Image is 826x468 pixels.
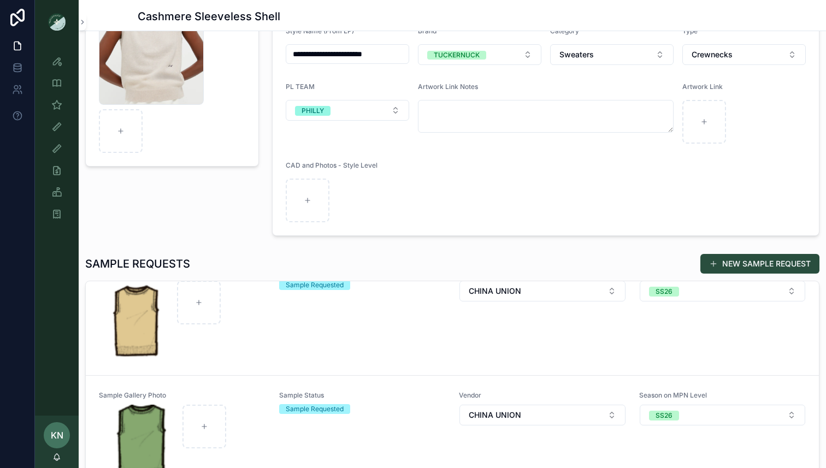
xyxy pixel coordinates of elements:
[640,281,806,301] button: Select Button
[99,281,173,359] img: Screenshot-2025-10-03-at-11.03.22-AM.png
[279,391,446,400] span: Sample Status
[286,404,344,414] div: Sample Requested
[559,49,594,60] span: Sweaters
[51,429,63,442] span: KN
[286,82,315,91] span: PL TEAM
[86,252,819,376] a: Screenshot-2025-10-03-at-11.03.22-AM.pngSample RequestedSelect ButtonSelect Button
[550,44,674,65] button: Select Button
[656,411,672,420] div: SS26
[459,281,626,301] button: Select Button
[99,391,266,400] span: Sample Gallery Photo
[700,254,819,274] button: NEW SAMPLE REQUEST
[418,44,541,65] button: Select Button
[286,280,344,290] div: Sample Requested
[35,44,79,238] div: scrollable content
[682,82,723,91] span: Artwork Link
[656,287,672,297] div: SS26
[682,44,806,65] button: Select Button
[469,286,521,297] span: CHINA UNION
[639,391,806,400] span: Season on MPN Level
[302,106,324,116] div: PHILLY
[459,391,626,400] span: Vendor
[85,256,190,271] h1: SAMPLE REQUESTS
[418,82,478,91] span: Artwork Link Notes
[434,51,480,60] div: TUCKERNUCK
[48,13,66,31] img: App logo
[640,405,806,425] button: Select Button
[138,9,280,24] h1: Cashmere Sleeveless Shell
[286,100,409,121] button: Select Button
[469,410,521,420] span: CHINA UNION
[286,161,377,169] span: CAD and Photos - Style Level
[692,49,733,60] span: Crewnecks
[459,405,626,425] button: Select Button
